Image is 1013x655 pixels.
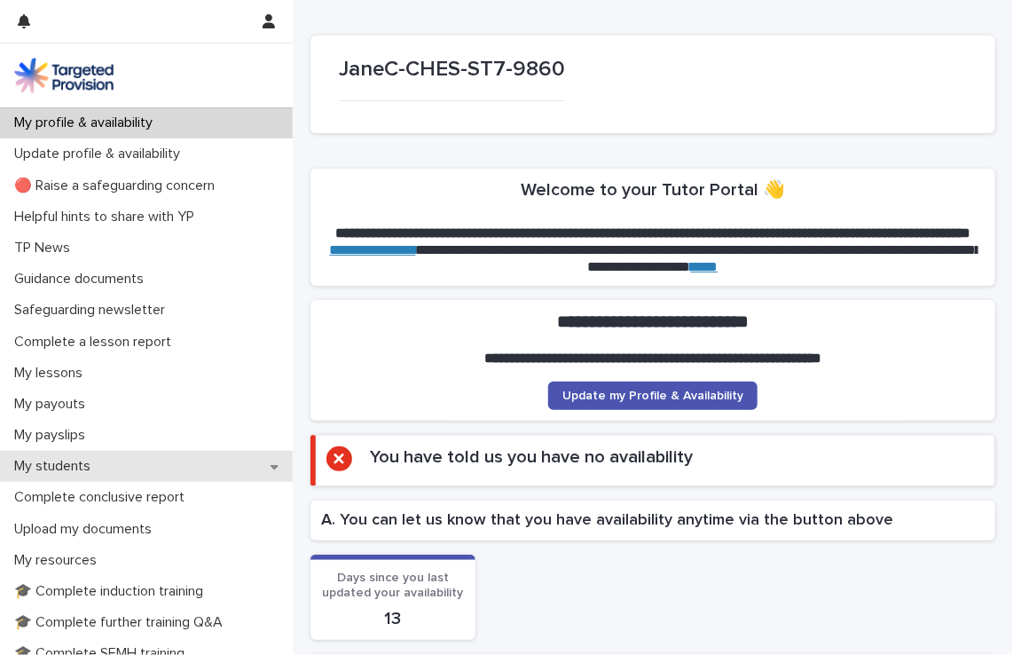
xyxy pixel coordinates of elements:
[339,57,565,83] p: JaneC-CHES-ST7-9860
[7,521,166,538] p: Upload my documents
[321,511,985,531] h2: A. You can let us know that you have availability anytime via the button above
[562,390,743,402] span: Update my Profile & Availability
[7,178,229,194] p: 🔴 Raise a safeguarding concern
[7,427,99,444] p: My payslips
[322,572,463,599] span: Days since you last updated your availability
[7,396,99,413] p: My payouts
[7,334,185,351] p: Complete a lesson report
[548,382,758,410] a: Update my Profile & Availability
[7,583,217,600] p: 🎓 Complete induction training
[14,58,114,93] img: M5nRWzHhSzIhMunXDL62
[7,458,105,475] p: My students
[7,240,84,256] p: TP News
[7,271,158,288] p: Guidance documents
[7,489,199,506] p: Complete conclusive report
[7,114,167,131] p: My profile & availability
[370,446,693,468] h2: You have told us you have no availability
[7,614,237,631] p: 🎓 Complete further training Q&A
[7,552,111,569] p: My resources
[521,179,785,201] h2: Welcome to your Tutor Portal 👋
[321,608,465,629] p: 13
[7,302,179,319] p: Safeguarding newsletter
[7,365,97,382] p: My lessons
[7,146,194,162] p: Update profile & availability
[7,209,208,225] p: Helpful hints to share with YP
